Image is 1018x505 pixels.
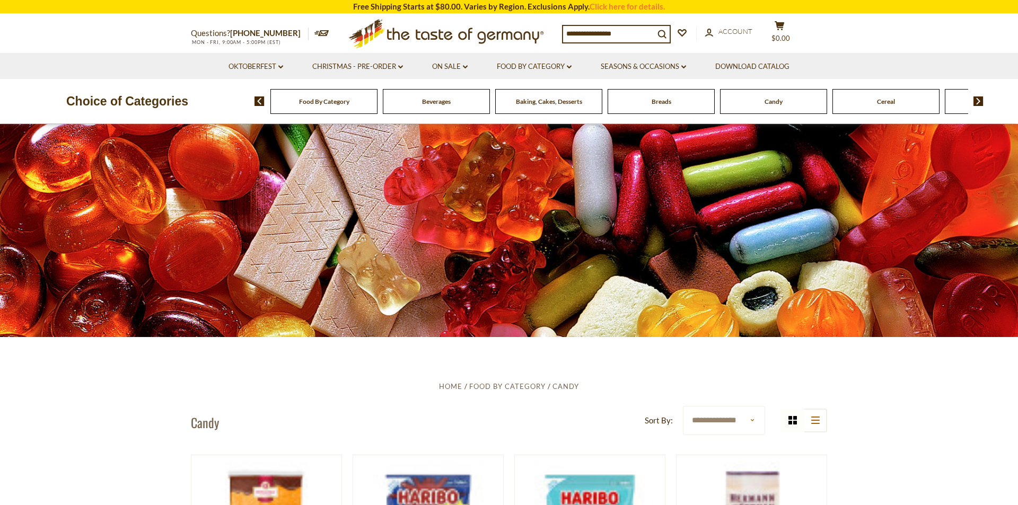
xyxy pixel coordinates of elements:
[191,414,219,430] h1: Candy
[191,26,309,40] p: Questions?
[312,61,403,73] a: Christmas - PRE-ORDER
[877,98,895,105] a: Cereal
[229,61,283,73] a: Oktoberfest
[601,61,686,73] a: Seasons & Occasions
[299,98,349,105] a: Food By Category
[652,98,671,105] a: Breads
[763,21,795,47] button: $0.00
[191,39,281,45] span: MON - FRI, 9:00AM - 5:00PM (EST)
[432,61,468,73] a: On Sale
[718,27,752,36] span: Account
[715,61,789,73] a: Download Catalog
[469,382,546,391] a: Food By Category
[973,96,984,106] img: next arrow
[552,382,579,391] a: Candy
[230,28,301,38] a: [PHONE_NUMBER]
[439,382,462,391] a: Home
[254,96,265,106] img: previous arrow
[765,98,783,105] a: Candy
[771,34,790,42] span: $0.00
[422,98,451,105] a: Beverages
[590,2,665,11] a: Click here for details.
[645,414,673,427] label: Sort By:
[497,61,572,73] a: Food By Category
[705,26,752,38] a: Account
[516,98,582,105] a: Baking, Cakes, Desserts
